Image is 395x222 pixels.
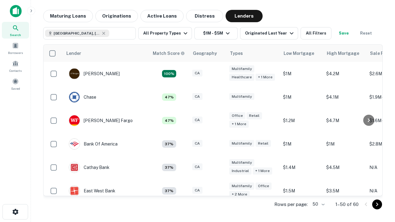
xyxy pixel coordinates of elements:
div: Retail [256,140,271,147]
h6: Match Score [153,50,184,57]
div: Cathay Bank [69,162,110,173]
img: picture [69,115,80,126]
div: East West Bank [69,185,115,196]
div: Industrial [229,167,252,175]
button: Save your search to get updates of matches that match your search criteria. [334,27,354,39]
a: Contacts [2,58,29,74]
p: 1–50 of 60 [335,201,359,208]
th: Low Mortgage [280,45,323,62]
img: picture [69,162,80,173]
button: Reset [356,27,376,39]
div: Multifamily [229,65,254,72]
td: $4.5M [323,156,366,179]
a: Search [2,22,29,39]
td: $1.5M [280,179,323,203]
td: $4.1M [323,85,366,109]
div: Office [229,112,245,119]
div: Multifamily [229,159,254,166]
div: CA [192,117,202,124]
div: + 1 more [253,167,272,175]
button: Maturing Loans [43,10,93,22]
p: Rows per page: [274,201,308,208]
div: High Mortgage [327,50,359,57]
button: All Property Types [138,27,192,39]
button: Distress [186,10,223,22]
div: + 1 more [256,74,275,81]
button: Originated Last Year [240,27,298,39]
div: Multifamily [229,183,254,190]
td: $1M [280,132,323,156]
button: Originations [95,10,138,22]
div: Bank Of America [69,138,118,150]
div: Originated Last Year [245,30,295,37]
span: Search [10,32,21,37]
td: $4.2M [323,62,366,85]
td: $1M [280,62,323,85]
a: Borrowers [2,40,29,56]
div: CA [192,70,202,77]
span: [GEOGRAPHIC_DATA], [GEOGRAPHIC_DATA], [GEOGRAPHIC_DATA] [54,31,100,36]
td: $1M [280,85,323,109]
div: Healthcare [229,74,254,81]
div: Geography [193,50,217,57]
div: Matching Properties: 4, hasApolloMatch: undefined [162,164,176,171]
th: Capitalize uses an advanced AI algorithm to match your search with the best lender. The match sco... [149,45,189,62]
div: 50 [310,200,326,209]
span: Contacts [9,68,22,73]
div: Matching Properties: 5, hasApolloMatch: undefined [162,93,176,101]
div: [PERSON_NAME] [69,68,120,79]
div: Low Mortgage [284,50,314,57]
button: Lenders [226,10,263,22]
div: Matching Properties: 5, hasApolloMatch: undefined [162,117,176,124]
button: Go to next page [372,199,382,209]
div: CA [192,93,202,100]
div: Office [256,183,272,190]
th: Types [226,45,280,62]
th: Geography [189,45,226,62]
th: Lender [63,45,149,62]
div: [PERSON_NAME] Fargo [69,115,133,126]
div: Matching Properties: 4, hasApolloMatch: undefined [162,140,176,148]
td: $1.2M [280,109,323,132]
img: capitalize-icon.png [10,5,22,17]
img: picture [69,68,80,79]
button: Active Loans [140,10,184,22]
td: $1M [323,132,366,156]
div: Chase [69,92,96,103]
a: Saved [2,76,29,92]
div: Matching Properties: 19, hasApolloMatch: undefined [162,70,176,77]
div: Lender [66,50,81,57]
img: picture [69,186,80,196]
td: $3.5M [323,179,366,203]
div: + 1 more [229,121,249,128]
div: CA [192,140,202,147]
td: $1.4M [280,156,323,179]
th: High Mortgage [323,45,366,62]
div: CA [192,163,202,171]
div: CA [192,187,202,194]
img: picture [69,139,80,149]
td: $4.7M [323,109,366,132]
iframe: Chat Widget [364,153,395,183]
span: Borrowers [8,50,23,55]
div: Multifamily [229,93,254,100]
div: Capitalize uses an advanced AI algorithm to match your search with the best lender. The match sco... [153,50,185,57]
button: All Filters [301,27,331,39]
div: Multifamily [229,140,254,147]
button: $1M - $5M [194,27,238,39]
span: Saved [11,86,20,91]
div: Matching Properties: 4, hasApolloMatch: undefined [162,187,176,195]
img: picture [69,92,80,102]
div: Retail [247,112,262,119]
div: Types [230,50,243,57]
div: + 2 more [229,191,250,198]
